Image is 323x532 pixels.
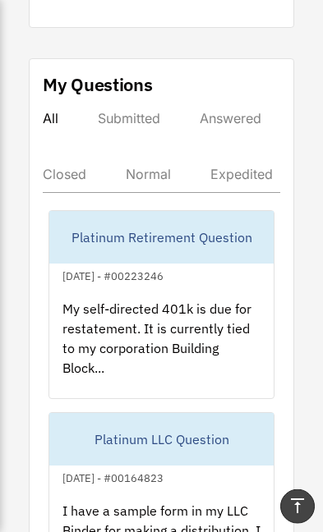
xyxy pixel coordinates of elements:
[43,166,86,182] div: Closed
[49,286,274,414] div: My self-directed 401k is due for restatement. It is currently tied to my corporation Building Blo...
[49,266,177,283] div: [DATE] - #00223246
[126,166,171,182] div: Normal
[48,210,275,399] a: Platinum Retirement Question[DATE] - #00223246My self-directed 401k is due for restatement. It is...
[49,211,274,264] div: Platinum Retirement Question
[43,72,153,97] div: My Questions
[43,110,58,126] div: All
[210,166,273,182] div: Expedited
[200,110,261,126] div: Answered
[49,413,274,465] div: Platinum LLC Question
[98,110,160,126] div: Submitted
[49,468,177,485] div: [DATE] - #00164823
